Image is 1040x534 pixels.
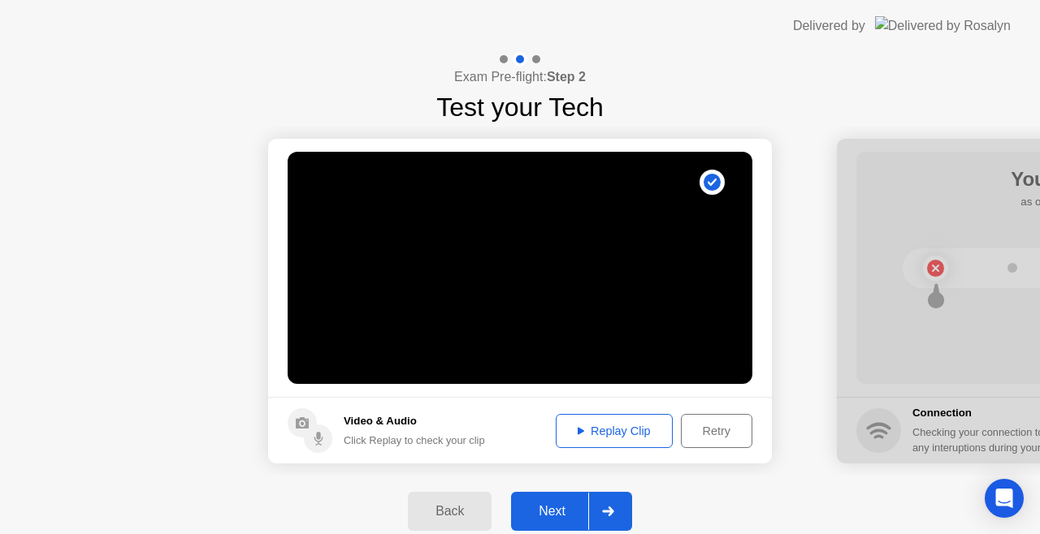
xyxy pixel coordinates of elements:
h1: Test your Tech [436,88,604,127]
button: Next [511,492,632,531]
h4: Exam Pre-flight: [454,67,586,87]
button: Retry [681,414,752,448]
b: Step 2 [547,70,586,84]
div: Open Intercom Messenger [985,479,1024,518]
h5: Video & Audio [344,413,485,429]
button: Replay Clip [556,414,673,448]
button: Back [408,492,492,531]
div: Delivered by [793,16,865,36]
div: Click Replay to check your clip [344,433,485,448]
div: Retry [687,424,747,437]
img: Delivered by Rosalyn [875,16,1011,35]
div: Next [516,504,588,519]
div: Back [413,504,487,519]
div: Replay Clip [561,424,667,437]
